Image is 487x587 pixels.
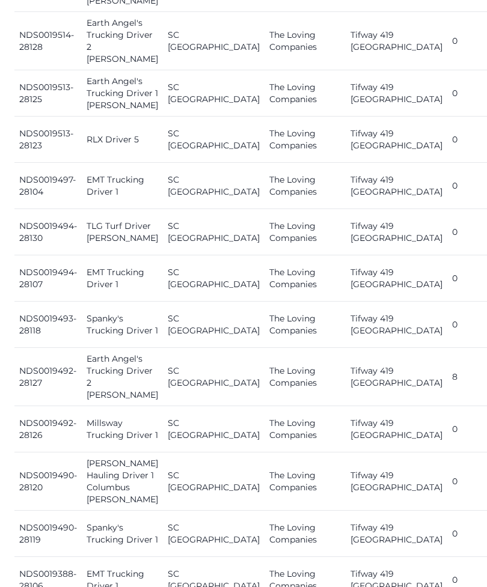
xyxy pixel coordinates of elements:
[447,163,487,210] td: 0
[265,348,346,407] td: The Loving Companies
[447,256,487,302] td: 0
[14,163,82,210] td: NDS0019497-28104
[447,407,487,453] td: 0
[82,453,163,511] td: [PERSON_NAME] Hauling Driver 1 Columbus [PERSON_NAME]
[82,117,163,163] td: RLX Driver 5
[163,407,265,453] td: SC [GEOGRAPHIC_DATA]
[163,13,265,71] td: SC [GEOGRAPHIC_DATA]
[265,302,346,348] td: The Loving Companies
[14,210,82,256] td: NDS0019494-28130
[163,163,265,210] td: SC [GEOGRAPHIC_DATA]
[447,453,487,511] td: 0
[163,117,265,163] td: SC [GEOGRAPHIC_DATA]
[346,210,447,256] td: Tifway 419 [GEOGRAPHIC_DATA]
[14,453,82,511] td: NDS0019490-28120
[82,407,163,453] td: Millsway Trucking Driver 1
[346,256,447,302] td: Tifway 419 [GEOGRAPHIC_DATA]
[82,302,163,348] td: Spanky's Trucking Driver 1
[447,71,487,117] td: 0
[14,407,82,453] td: NDS0019492-28126
[82,256,163,302] td: EMT Trucking Driver 1
[265,407,346,453] td: The Loving Companies
[14,511,82,558] td: NDS0019490-28119
[447,302,487,348] td: 0
[82,348,163,407] td: Earth Angel's Trucking Driver 2 [PERSON_NAME]
[447,348,487,407] td: 8
[346,348,447,407] td: Tifway 419 [GEOGRAPHIC_DATA]
[14,13,82,71] td: NDS0019514-28128
[265,256,346,302] td: The Loving Companies
[163,256,265,302] td: SC [GEOGRAPHIC_DATA]
[163,511,265,558] td: SC [GEOGRAPHIC_DATA]
[14,256,82,302] td: NDS0019494-28107
[265,453,346,511] td: The Loving Companies
[163,210,265,256] td: SC [GEOGRAPHIC_DATA]
[447,210,487,256] td: 0
[163,302,265,348] td: SC [GEOGRAPHIC_DATA]
[265,117,346,163] td: The Loving Companies
[14,71,82,117] td: NDS0019513-28125
[265,210,346,256] td: The Loving Companies
[346,511,447,558] td: Tifway 419 [GEOGRAPHIC_DATA]
[265,71,346,117] td: The Loving Companies
[82,71,163,117] td: Earth Angel's Trucking Driver 1 [PERSON_NAME]
[447,511,487,558] td: 0
[82,511,163,558] td: Spanky's Trucking Driver 1
[14,302,82,348] td: NDS0019493-28118
[346,407,447,453] td: Tifway 419 [GEOGRAPHIC_DATA]
[265,163,346,210] td: The Loving Companies
[163,71,265,117] td: SC [GEOGRAPHIC_DATA]
[82,210,163,256] td: TLG Turf Driver [PERSON_NAME]
[346,117,447,163] td: Tifway 419 [GEOGRAPHIC_DATA]
[346,302,447,348] td: Tifway 419 [GEOGRAPHIC_DATA]
[14,348,82,407] td: NDS0019492-28127
[163,348,265,407] td: SC [GEOGRAPHIC_DATA]
[346,163,447,210] td: Tifway 419 [GEOGRAPHIC_DATA]
[346,71,447,117] td: Tifway 419 [GEOGRAPHIC_DATA]
[346,453,447,511] td: Tifway 419 [GEOGRAPHIC_DATA]
[346,13,447,71] td: Tifway 419 [GEOGRAPHIC_DATA]
[265,511,346,558] td: The Loving Companies
[82,13,163,71] td: Earth Angel's Trucking Driver 2 [PERSON_NAME]
[447,117,487,163] td: 0
[82,163,163,210] td: EMT Trucking Driver 1
[163,453,265,511] td: SC [GEOGRAPHIC_DATA]
[14,117,82,163] td: NDS0019513-28123
[265,13,346,71] td: The Loving Companies
[447,13,487,71] td: 0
